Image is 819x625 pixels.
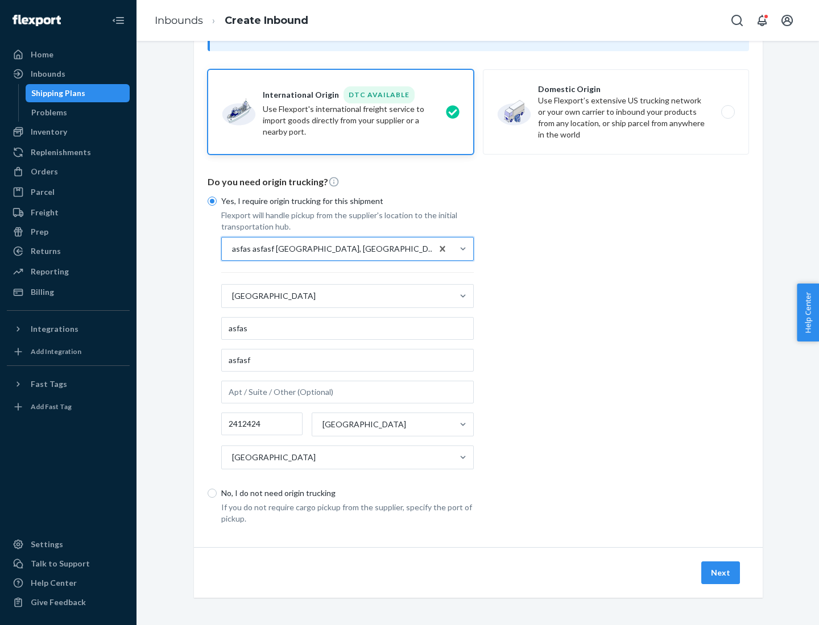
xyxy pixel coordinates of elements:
a: Inventory [7,123,130,141]
img: Flexport logo [13,15,61,26]
a: Prep [7,223,130,241]
input: [GEOGRAPHIC_DATA] [231,290,232,302]
a: Home [7,45,130,64]
a: Orders [7,163,130,181]
a: Create Inbound [225,14,308,27]
p: Do you need origin trucking? [208,176,749,189]
a: Inbounds [155,14,203,27]
input: No, I do not need origin trucking [208,489,217,498]
p: No, I do not need origin trucking [221,488,474,499]
a: Settings [7,535,130,553]
input: Apt / Suite / Other (Optional) [221,381,474,403]
div: Reporting [31,266,69,277]
button: Close Navigation [107,9,130,32]
button: Open account menu [776,9,799,32]
div: Give Feedback [31,597,86,608]
div: Add Fast Tag [31,402,72,411]
a: Add Integration [7,343,130,361]
a: Help Center [7,574,130,592]
div: Prep [31,226,48,238]
button: Fast Tags [7,375,130,393]
div: Billing [31,286,54,298]
a: Shipping Plans [26,84,130,102]
div: Integrations [31,323,78,335]
p: Yes, I require origin trucking for this shipment [221,195,474,207]
button: Integrations [7,320,130,338]
div: Shipping Plans [31,88,85,99]
ol: breadcrumbs [146,4,317,37]
a: Billing [7,283,130,301]
a: Returns [7,242,130,260]
button: Help Center [797,284,819,341]
a: Talk to Support [7,555,130,573]
div: [GEOGRAPHIC_DATA] [232,452,316,463]
div: asfas asfasf [GEOGRAPHIC_DATA], [GEOGRAPHIC_DATA] 2412424 [232,243,438,255]
div: Settings [31,539,63,550]
div: Talk to Support [31,558,90,569]
div: Help Center [31,577,77,589]
div: Inbounds [31,68,65,80]
input: [GEOGRAPHIC_DATA] [231,452,232,463]
div: Home [31,49,53,60]
a: Inbounds [7,65,130,83]
input: Address [221,349,474,372]
div: Replenishments [31,147,91,158]
input: Facility Name [221,317,474,340]
input: Yes, I require origin trucking for this shipment [208,197,217,206]
p: If you do not require cargo pickup from the supplier, specify the port of pickup. [221,502,474,524]
button: Give Feedback [7,593,130,611]
a: Freight [7,203,130,222]
div: Freight [31,207,59,218]
div: Problems [31,107,67,118]
button: Open Search Box [726,9,748,32]
a: Problems [26,103,130,122]
input: [GEOGRAPHIC_DATA] [321,419,322,430]
a: Replenishments [7,143,130,161]
div: Parcel [31,186,55,198]
div: Fast Tags [31,378,67,390]
div: Orders [31,166,58,177]
div: [GEOGRAPHIC_DATA] [322,419,406,430]
input: Postal Code [221,413,303,435]
p: Flexport will handle pickup from the supplier's location to the initial transportation hub. [221,210,474,232]
span: Inbounding with your own carrier? [242,31,493,41]
div: [GEOGRAPHIC_DATA] [232,290,316,302]
div: Inventory [31,126,67,137]
div: Returns [31,245,61,257]
button: Next [701,561,740,584]
div: Add Integration [31,347,81,356]
a: Add Fast Tag [7,398,130,416]
a: Reporting [7,262,130,281]
a: Parcel [7,183,130,201]
button: Open notifications [751,9,773,32]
